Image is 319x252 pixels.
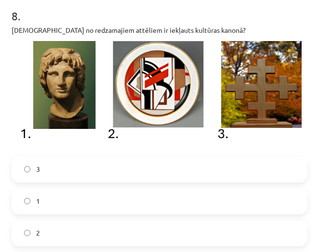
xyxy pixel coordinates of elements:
[36,196,40,206] span: 1
[12,25,307,35] p: [DEMOGRAPHIC_DATA] no redzamajiem attēliem ir iekļauts kultūras kanonā?
[24,166,30,172] input: 3
[36,228,40,238] span: 2
[24,230,30,236] input: 2
[24,198,30,204] input: 1
[36,164,40,174] span: 3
